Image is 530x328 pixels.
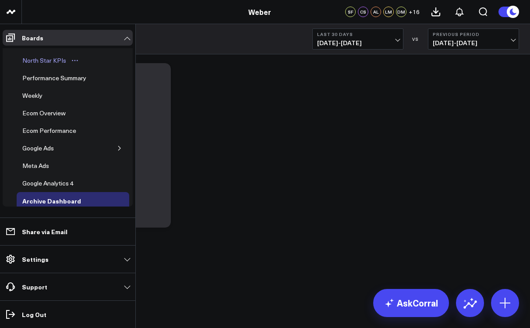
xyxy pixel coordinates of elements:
div: AL [371,7,381,17]
button: +16 [409,7,420,17]
p: Share via Email [22,228,67,235]
b: Previous Period [433,32,514,37]
span: [DATE] - [DATE] [433,39,514,46]
div: CS [358,7,368,17]
button: Open board menu [68,57,81,64]
button: Last 30 Days[DATE]-[DATE] [312,29,403,50]
a: Log Out [3,307,133,322]
a: Performance SummaryOpen board menu [17,69,105,87]
div: LM [383,7,394,17]
div: SF [345,7,356,17]
a: Google Analytics 4Open board menu [17,175,92,192]
a: Weber [248,7,271,17]
a: North Star KPIsOpen board menu [17,52,85,69]
div: Weekly [20,90,45,101]
span: [DATE] - [DATE] [317,39,399,46]
button: Previous Period[DATE]-[DATE] [428,29,519,50]
p: Settings [22,256,49,263]
a: Google AdsOpen board menu [17,139,73,157]
div: DM [396,7,406,17]
div: North Star KPIs [20,55,68,66]
span: + 16 [409,9,420,15]
div: Meta Ads [20,160,51,171]
div: Google Ads [20,143,56,153]
a: AskCorral [373,289,449,317]
div: Archive Dashboard [20,196,83,206]
div: Ecom Performance [20,125,78,136]
div: Ecom Overview [20,108,68,118]
a: WeeklyOpen board menu [17,87,61,104]
div: VS [408,36,424,42]
p: Support [22,283,47,290]
a: Meta AdsOpen board menu [17,157,68,175]
a: Archive DashboardOpen board menu [17,192,100,210]
div: Performance Summary [20,73,88,83]
div: Google Analytics 4 [20,178,76,189]
p: Log Out [22,311,46,318]
a: Ecom OverviewOpen board menu [17,104,85,122]
a: Ecom PerformanceOpen board menu [17,122,95,139]
p: Boards [22,34,43,41]
b: Last 30 Days [317,32,399,37]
